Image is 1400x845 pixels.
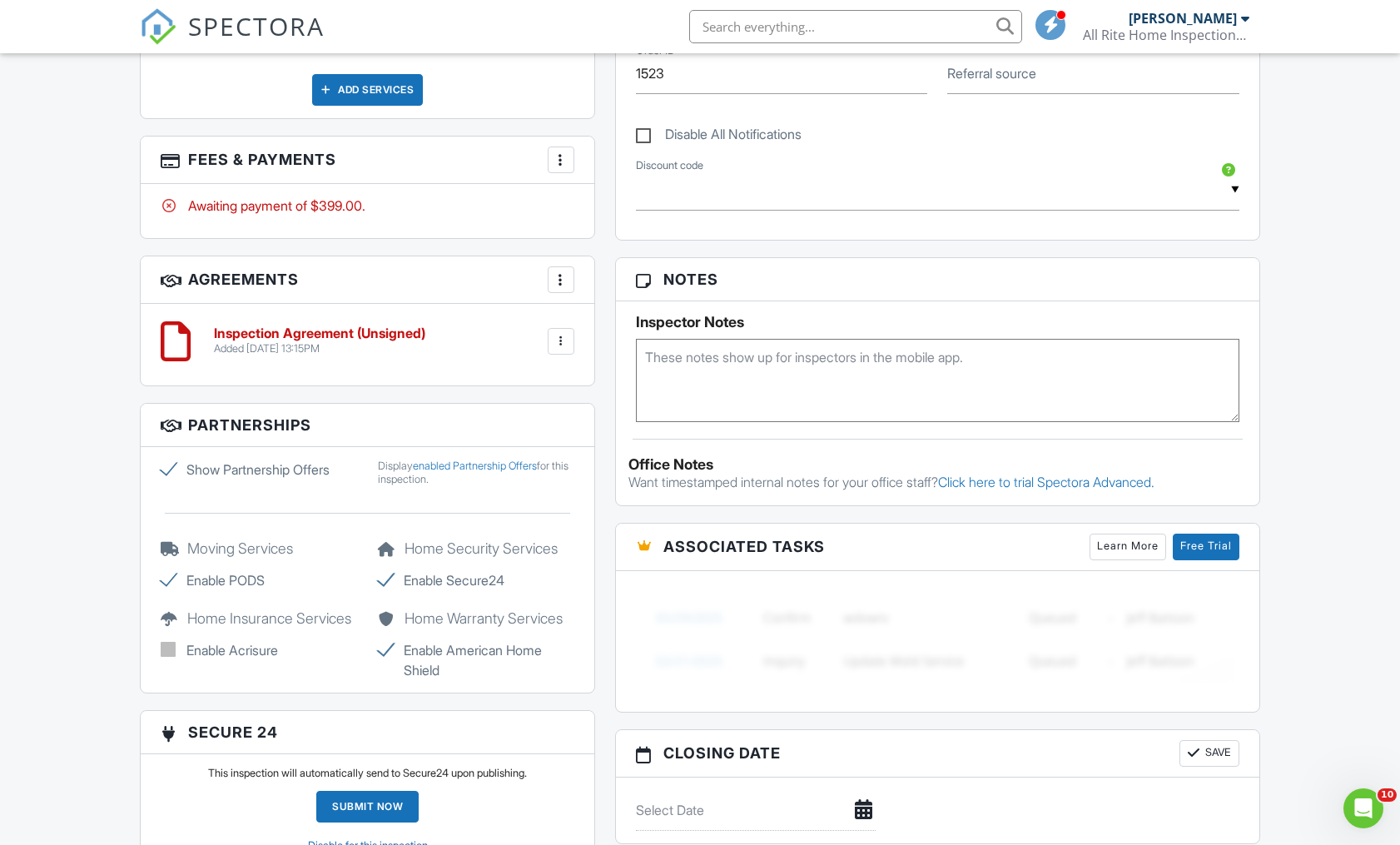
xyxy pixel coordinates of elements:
[689,10,1022,43] input: Search everything...
[378,460,574,486] div: Display for this inspection.
[1129,10,1237,27] div: [PERSON_NAME]
[378,640,574,680] label: Enable American Home Shield
[663,535,825,558] span: Associated Tasks
[938,474,1154,490] a: Click here to trial Spectora Advanced.
[628,473,1247,491] p: Want timestamped internal notes for your office staff?
[141,256,594,304] h3: Agreements
[378,610,574,627] h5: Home Warranty Services
[1378,788,1397,802] span: 10
[161,540,357,557] h5: Moving Services
[161,460,357,480] label: Show Partnership Offers
[214,342,425,355] div: Added [DATE] 13:15PM
[616,258,1259,301] h3: Notes
[636,314,1239,331] h5: Inspector Notes
[1179,740,1239,767] button: Save
[161,610,357,627] h5: Home Insurance Services
[636,584,1239,695] img: blurred-tasks-251b60f19c3f713f9215ee2a18cbf2105fc2d72fcd585247cf5e9ec0c957c1dd.png
[161,640,357,660] label: Enable Acrisure
[628,456,1247,473] div: Office Notes
[1173,534,1239,560] a: Free Trial
[141,711,594,754] h3: Secure 24
[1343,788,1383,828] iframe: Intercom live chat
[636,158,703,173] label: Discount code
[947,64,1036,82] label: Referral source
[1090,534,1166,560] a: Learn More
[141,137,594,184] h3: Fees & Payments
[161,570,357,590] label: Enable PODS
[316,791,419,823] a: Submit Now
[214,326,425,341] h6: Inspection Agreement (Unsigned)
[636,43,675,58] label: Order ID
[636,790,876,831] input: Select Date
[208,767,527,780] p: This inspection will automatically send to Secure24 upon publishing.
[161,196,574,215] div: Awaiting payment of $399.00.
[1083,27,1249,43] div: All Rite Home Inspections, Inc
[378,540,574,557] h5: Home Security Services
[636,127,802,147] label: Disable All Notifications
[140,8,176,45] img: The Best Home Inspection Software - Spectora
[214,326,425,355] a: Inspection Agreement (Unsigned) Added [DATE] 13:15PM
[140,22,325,57] a: SPECTORA
[663,742,781,764] span: Closing date
[413,460,537,472] a: enabled Partnership Offers
[141,404,594,447] h3: Partnerships
[312,74,423,106] div: Add Services
[378,570,574,590] label: Enable Secure24
[188,8,325,43] span: SPECTORA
